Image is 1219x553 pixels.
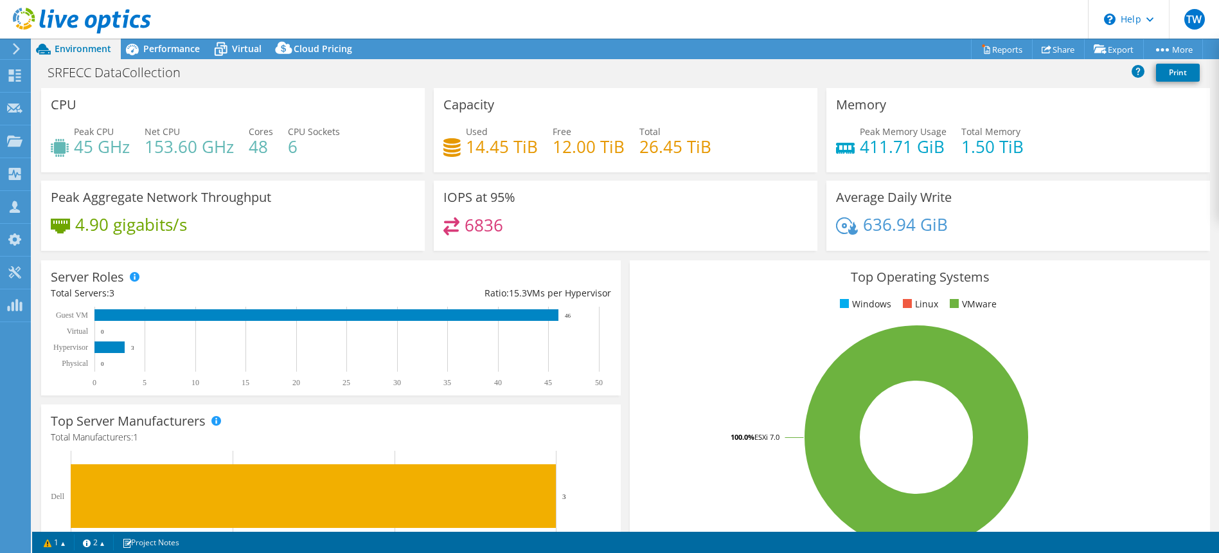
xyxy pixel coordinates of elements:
text: 10 [191,378,199,387]
text: 45 [544,378,552,387]
text: Hypervisor [53,343,88,352]
h3: Memory [836,98,886,112]
a: Share [1032,39,1085,59]
text: 50 [595,378,603,387]
span: Used [466,125,488,138]
text: 0 [101,361,104,367]
text: 15 [242,378,249,387]
h3: Average Daily Write [836,190,952,204]
span: Free [553,125,571,138]
span: Total Memory [961,125,1020,138]
text: 35 [443,378,451,387]
text: 0 [101,329,104,335]
tspan: ESXi 7.0 [754,432,779,442]
span: 1 [133,431,138,443]
text: Physical [62,359,88,368]
h3: Top Operating Systems [639,270,1200,284]
text: 40 [494,378,502,387]
div: Total Servers: [51,286,331,300]
span: Peak CPU [74,125,114,138]
text: 25 [343,378,350,387]
span: Net CPU [145,125,180,138]
span: Total [639,125,661,138]
text: 0 [93,378,96,387]
text: 20 [292,378,300,387]
h4: Total Manufacturers: [51,430,611,444]
h4: 636.94 GiB [863,217,948,231]
span: 15.3 [509,287,527,299]
h4: 6836 [465,218,503,232]
h4: 26.45 TiB [639,140,711,154]
text: Dell [51,492,64,501]
text: 5 [143,378,147,387]
a: 1 [35,534,75,550]
h4: 6 [288,140,340,154]
span: CPU Sockets [288,125,340,138]
h3: IOPS at 95% [443,190,515,204]
h4: 45 GHz [74,140,130,154]
h3: Server Roles [51,270,124,284]
h3: CPU [51,98,76,112]
span: Peak Memory Usage [860,125,947,138]
span: Cores [249,125,273,138]
li: Windows [837,297,891,311]
h4: 48 [249,140,273,154]
h4: 1.50 TiB [961,140,1024,154]
span: Environment [55,42,111,55]
h4: 14.45 TiB [466,140,538,154]
a: Print [1156,64,1200,82]
text: 30 [393,378,401,387]
span: Performance [143,42,200,55]
div: Ratio: VMs per Hypervisor [331,286,611,300]
text: 46 [565,313,571,319]
a: 2 [74,534,114,550]
span: 3 [109,287,114,299]
h3: Capacity [443,98,494,112]
a: Reports [971,39,1033,59]
h4: 12.00 TiB [553,140,625,154]
h4: 153.60 GHz [145,140,234,154]
text: 3 [562,493,566,500]
span: TW [1184,9,1205,30]
a: Export [1084,39,1144,59]
text: Guest VM [56,311,88,320]
text: 3 [131,345,134,351]
text: Virtual [67,327,89,336]
h4: 4.90 gigabits/s [75,217,187,231]
h3: Peak Aggregate Network Throughput [51,190,271,204]
a: Project Notes [113,534,188,550]
li: Linux [900,297,938,311]
tspan: 100.0% [731,432,754,442]
h4: 411.71 GiB [860,140,947,154]
span: Cloud Pricing [294,42,352,55]
svg: \n [1104,14,1116,25]
li: VMware [947,297,997,311]
h3: Top Server Manufacturers [51,414,206,428]
span: Virtual [232,42,262,55]
a: More [1143,39,1203,59]
h1: SRFECC DataCollection [42,66,200,80]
